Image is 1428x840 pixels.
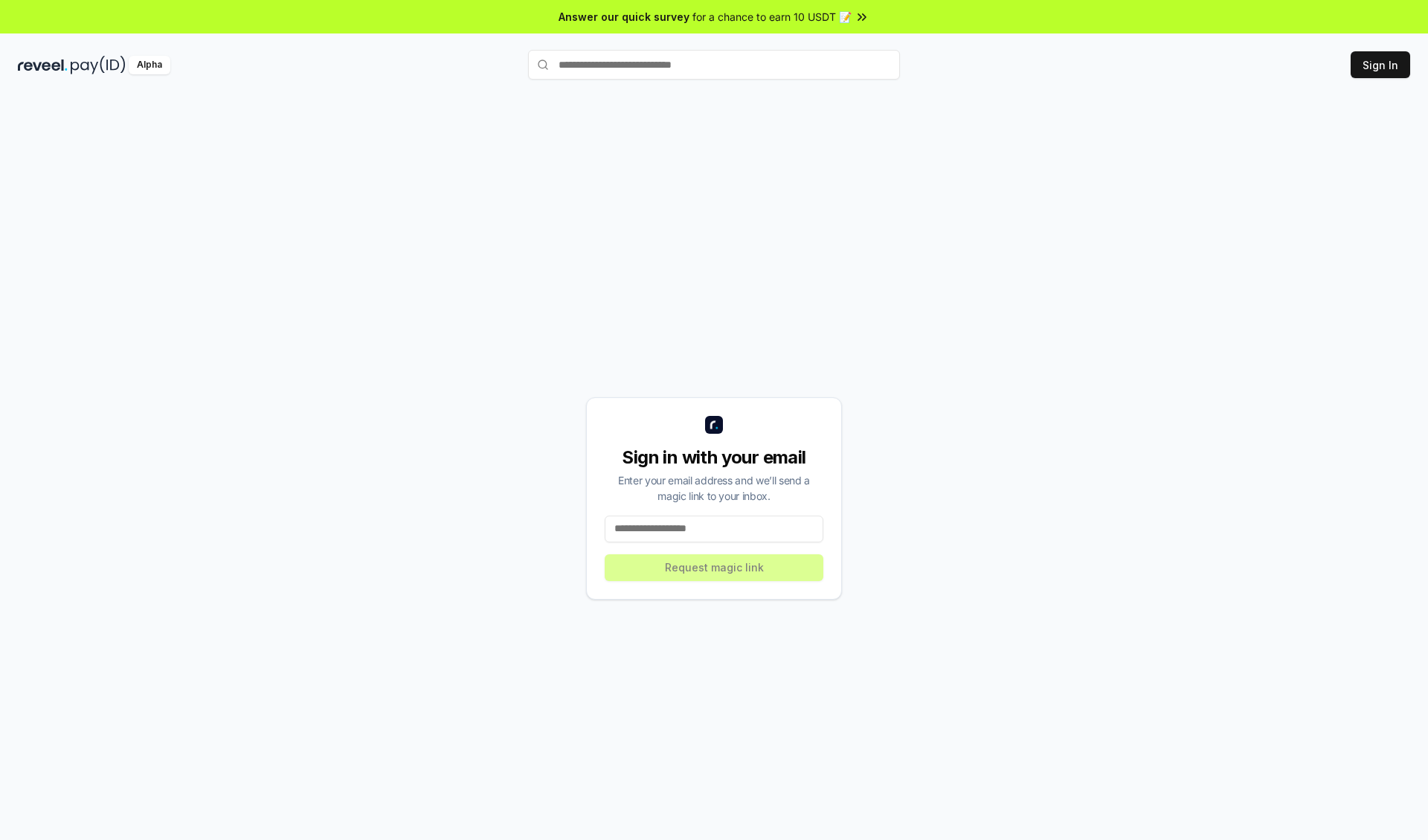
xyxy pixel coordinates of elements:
img: logo_small [705,416,723,434]
img: reveel_dark [18,56,68,74]
div: Enter your email address and we’ll send a magic link to your inbox. [605,472,823,504]
span: for a chance to earn 10 USDT 📝 [692,9,852,25]
img: pay_id [71,56,126,74]
div: Sign in with your email [605,446,823,469]
button: Sign In [1351,51,1410,78]
div: Alpha [129,56,170,74]
span: Answer our quick survey [559,9,689,25]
